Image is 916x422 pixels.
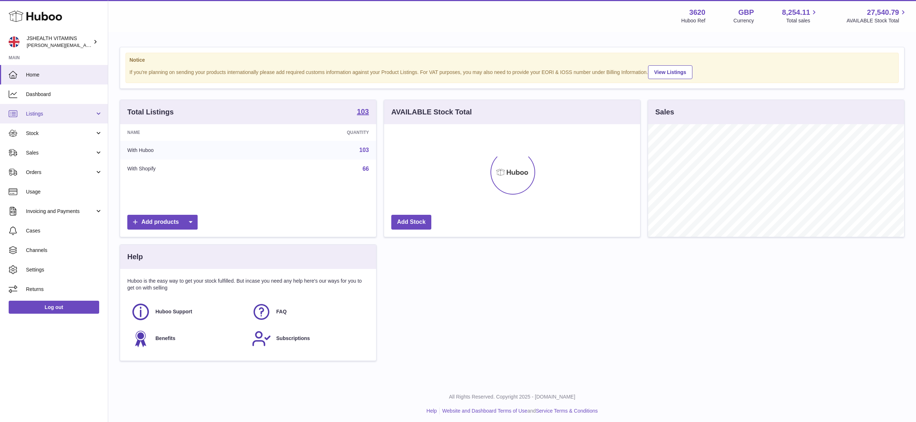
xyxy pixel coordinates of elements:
[27,35,92,49] div: JSHEALTH VITAMINS
[120,160,258,178] td: With Shopify
[26,71,102,78] span: Home
[734,17,754,24] div: Currency
[846,8,907,24] a: 27,540.79 AVAILABLE Stock Total
[131,329,245,348] a: Benefits
[27,42,145,48] span: [PERSON_NAME][EMAIL_ADDRESS][DOMAIN_NAME]
[129,64,895,79] div: If you're planning on sending your products internationally please add required customs informati...
[655,107,674,117] h3: Sales
[258,124,376,141] th: Quantity
[9,36,19,47] img: francesca@jshealthvitamins.com
[442,408,527,414] a: Website and Dashboard Terms of Use
[127,215,198,230] a: Add products
[357,108,369,117] a: 103
[26,91,102,98] span: Dashboard
[846,17,907,24] span: AVAILABLE Stock Total
[252,329,365,348] a: Subscriptions
[427,408,437,414] a: Help
[782,8,810,17] span: 8,254.11
[362,166,369,172] a: 66
[357,108,369,115] strong: 103
[26,169,95,176] span: Orders
[9,301,99,314] a: Log out
[127,252,143,262] h3: Help
[648,65,692,79] a: View Listings
[155,335,175,342] span: Benefits
[536,408,598,414] a: Service Terms & Conditions
[276,308,287,315] span: FAQ
[131,302,245,322] a: Huboo Support
[120,141,258,160] td: With Huboo
[155,308,192,315] span: Huboo Support
[252,302,365,322] a: FAQ
[26,266,102,273] span: Settings
[867,8,899,17] span: 27,540.79
[391,107,472,117] h3: AVAILABLE Stock Total
[127,107,174,117] h3: Total Listings
[681,17,705,24] div: Huboo Ref
[276,335,310,342] span: Subscriptions
[26,247,102,254] span: Channels
[689,8,705,17] strong: 3620
[26,188,102,195] span: Usage
[26,110,95,117] span: Listings
[391,215,431,230] a: Add Stock
[26,227,102,234] span: Cases
[26,130,95,137] span: Stock
[26,286,102,293] span: Returns
[120,124,258,141] th: Name
[26,208,95,215] span: Invoicing and Payments
[129,57,895,64] strong: Notice
[114,393,910,400] p: All Rights Reserved. Copyright 2025 - [DOMAIN_NAME]
[440,408,598,414] li: and
[26,149,95,156] span: Sales
[738,8,754,17] strong: GBP
[127,278,369,291] p: Huboo is the easy way to get your stock fulfilled. But incase you need any help here's our ways f...
[359,147,369,153] a: 103
[782,8,819,24] a: 8,254.11 Total sales
[786,17,818,24] span: Total sales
